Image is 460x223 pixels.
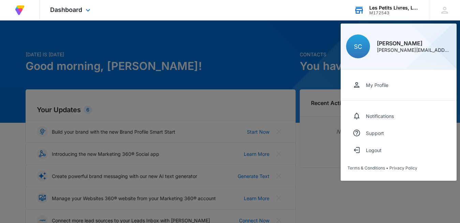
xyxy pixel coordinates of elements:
[389,165,417,170] a: Privacy Policy
[369,5,419,11] div: account name
[347,124,450,142] a: Support
[369,11,419,15] div: account id
[377,41,451,46] div: [PERSON_NAME]
[347,107,450,124] a: Notifications
[347,76,450,93] a: My Profile
[347,165,450,170] div: •
[347,142,450,159] button: Logout
[354,43,362,50] span: SC
[366,147,382,153] div: Logout
[50,6,82,13] span: Dashboard
[366,130,384,136] div: Support
[377,48,451,53] div: [PERSON_NAME][EMAIL_ADDRESS][DOMAIN_NAME]
[14,4,26,16] img: Volusion
[366,82,388,88] div: My Profile
[366,113,394,119] div: Notifications
[347,165,385,170] a: Terms & Conditions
